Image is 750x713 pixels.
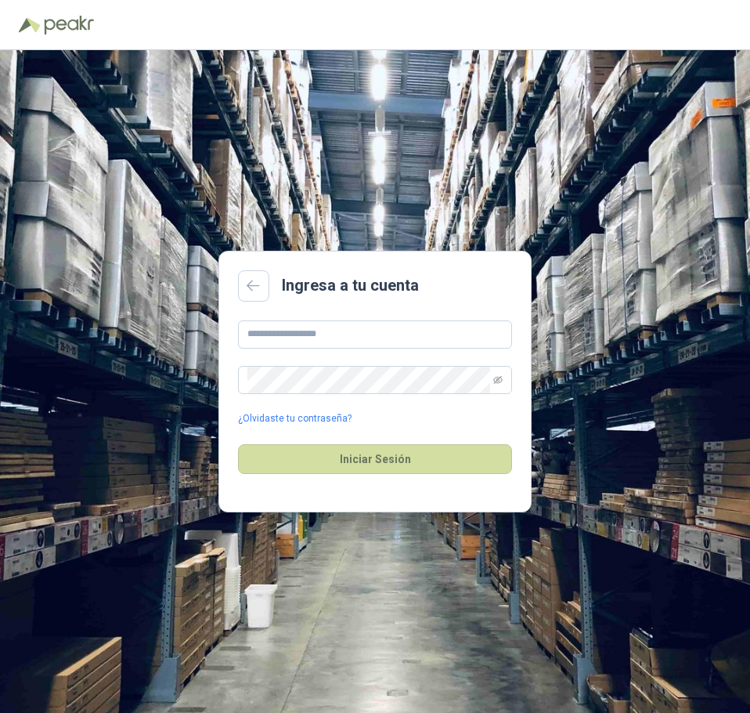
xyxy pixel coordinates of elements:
[44,16,94,34] img: Peakr
[19,17,41,33] img: Logo
[238,444,512,474] button: Iniciar Sesión
[493,375,503,385] span: eye-invisible
[282,273,419,298] h2: Ingresa a tu cuenta
[238,411,352,426] a: ¿Olvidaste tu contraseña?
